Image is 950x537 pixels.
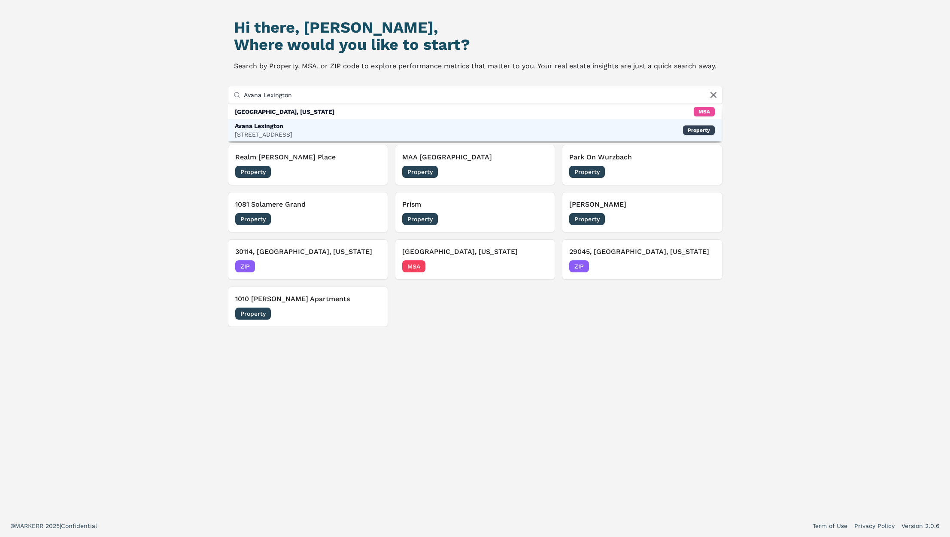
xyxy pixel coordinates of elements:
div: Property [683,125,715,135]
span: Property [235,308,271,320]
button: 1081 Solamere GrandProperty[DATE] [228,192,388,232]
span: ZIP [235,260,255,272]
div: Avana Lexington [235,122,292,130]
div: [GEOGRAPHIC_DATA], [US_STATE] [235,107,334,116]
span: [DATE] [696,215,715,223]
h3: Prism [402,199,548,210]
h3: 29045, [GEOGRAPHIC_DATA], [US_STATE] [569,247,715,257]
span: [DATE] [696,262,715,271]
button: PrismProperty[DATE] [395,192,555,232]
span: Property [235,213,271,225]
button: MAA [GEOGRAPHIC_DATA]Property[DATE] [395,145,555,185]
p: Search by Property, MSA, or ZIP code to explore performance metrics that matter to you. Your real... [234,60,716,72]
h3: 1010 [PERSON_NAME] Apartments [235,294,381,304]
button: 1010 [PERSON_NAME] ApartmentsProperty[DATE] [228,287,388,327]
a: Privacy Policy [854,522,895,530]
span: Confidential [61,522,97,529]
h3: MAA [GEOGRAPHIC_DATA] [402,152,548,162]
div: Property: Avana Lexington [228,119,722,141]
span: [DATE] [528,168,548,176]
span: [DATE] [528,215,548,223]
span: [DATE] [361,309,381,318]
span: Property [569,213,605,225]
span: [DATE] [696,168,715,176]
h2: Where would you like to start? [234,36,716,53]
button: [GEOGRAPHIC_DATA], [US_STATE]MSA[DATE] [395,239,555,280]
a: Term of Use [813,522,847,530]
h3: Realm [PERSON_NAME] Place [235,152,381,162]
button: 29045, [GEOGRAPHIC_DATA], [US_STATE]ZIP[DATE] [562,239,722,280]
span: MSA [402,260,425,272]
button: [PERSON_NAME]Property[DATE] [562,192,722,232]
span: [DATE] [361,262,381,271]
button: Realm [PERSON_NAME] PlaceProperty[DATE] [228,145,388,185]
span: Property [402,166,438,178]
span: © [10,522,15,529]
div: MSA: Lexington, Missouri [228,104,722,119]
div: [STREET_ADDRESS] [235,130,292,139]
span: [DATE] [528,262,548,271]
button: Park On WurzbachProperty[DATE] [562,145,722,185]
span: Property [569,166,605,178]
span: 2025 | [46,522,61,529]
input: Search by MSA, ZIP, Property Name, or Address [244,86,717,104]
span: ZIP [569,260,589,272]
h3: [GEOGRAPHIC_DATA], [US_STATE] [402,247,548,257]
div: MSA [694,107,715,116]
h3: 1081 Solamere Grand [235,199,381,210]
span: Property [402,213,438,225]
span: [DATE] [361,168,381,176]
span: Property [235,166,271,178]
span: [DATE] [361,215,381,223]
a: Version 2.0.6 [901,522,940,530]
span: MARKERR [15,522,46,529]
div: Suggestions [228,104,722,141]
h3: 30114, [GEOGRAPHIC_DATA], [US_STATE] [235,247,381,257]
h3: Park On Wurzbach [569,152,715,162]
h3: [PERSON_NAME] [569,199,715,210]
h1: Hi there, [PERSON_NAME], [234,19,716,36]
button: 30114, [GEOGRAPHIC_DATA], [US_STATE]ZIP[DATE] [228,239,388,280]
